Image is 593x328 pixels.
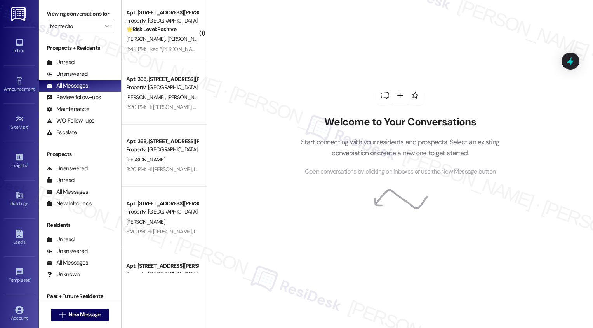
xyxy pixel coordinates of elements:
div: Apt. [STREET_ADDRESS][PERSON_NAME] [126,262,198,270]
div: Unanswered [47,247,88,255]
div: Apt. 365, [STREET_ADDRESS][PERSON_NAME] [126,75,198,83]
span: [PERSON_NAME] [126,94,167,101]
div: All Messages [47,82,88,90]
strong: 🌟 Risk Level: Positive [126,26,176,33]
div: Property: [GEOGRAPHIC_DATA] [126,208,198,216]
input: All communities [50,20,101,32]
label: Viewing conversations for [47,8,113,20]
div: Prospects + Residents [39,44,121,52]
span: [PERSON_NAME] [126,35,167,42]
a: Site Visit • [4,112,35,133]
span: • [35,85,36,91]
span: [PERSON_NAME] [167,94,206,101]
div: All Messages [47,188,88,196]
a: Buildings [4,189,35,210]
span: [PERSON_NAME] [126,156,165,163]
div: Residents [39,221,121,229]
a: Leads [4,227,35,248]
div: Unread [47,176,75,184]
div: Property: [GEOGRAPHIC_DATA] [126,83,198,91]
a: Insights • [4,151,35,172]
div: Property: [GEOGRAPHIC_DATA] [126,17,198,25]
div: Unanswered [47,165,88,173]
span: • [30,276,31,282]
span: • [27,161,28,167]
div: Past + Future Residents [39,292,121,300]
div: Property: [GEOGRAPHIC_DATA] [126,146,198,154]
div: WO Follow-ups [47,117,94,125]
i:  [105,23,109,29]
div: Escalate [47,128,77,137]
span: [PERSON_NAME] [126,218,165,225]
div: Apt. [STREET_ADDRESS][PERSON_NAME] [126,9,198,17]
div: Apt. [STREET_ADDRESS][PERSON_NAME] [126,200,198,208]
h2: Welcome to Your Conversations [289,116,511,128]
span: [PERSON_NAME] [167,35,206,42]
a: Inbox [4,36,35,57]
a: Templates • [4,265,35,286]
div: Unread [47,235,75,244]
a: Account [4,303,35,324]
div: New Inbounds [47,200,92,208]
div: Unanswered [47,70,88,78]
span: Open conversations by clicking on inboxes or use the New Message button [305,167,496,177]
img: ResiDesk Logo [11,7,27,21]
p: Start connecting with your residents and prospects. Select an existing conversation or create a n... [289,137,511,159]
span: New Message [68,310,100,319]
div: Maintenance [47,105,89,113]
div: Review follow-ups [47,93,101,102]
div: Property: [GEOGRAPHIC_DATA] [126,270,198,278]
div: Apt. 368, [STREET_ADDRESS][PERSON_NAME] [126,137,198,146]
button: New Message [51,309,109,321]
div: All Messages [47,259,88,267]
div: Unread [47,58,75,67]
i:  [59,312,65,318]
div: Unknown [47,270,80,279]
span: • [28,123,29,129]
div: Prospects [39,150,121,158]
